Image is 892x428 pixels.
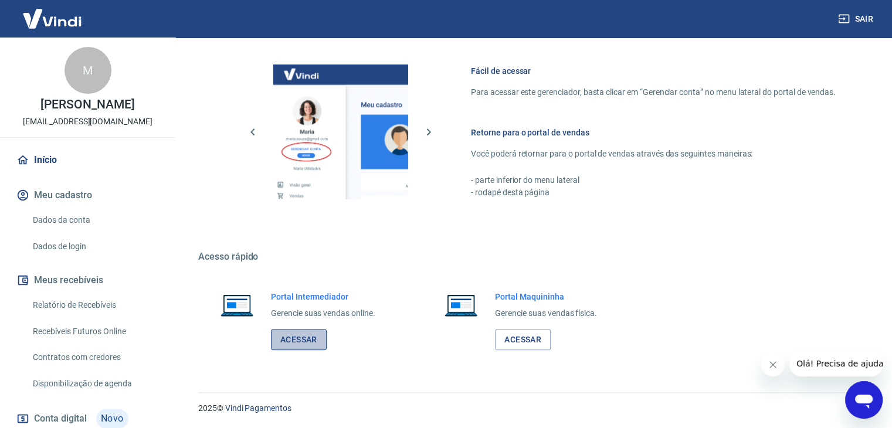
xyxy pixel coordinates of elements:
h5: Acesso rápido [198,251,864,263]
a: Relatório de Recebíveis [28,293,161,317]
p: Gerencie suas vendas online. [271,307,375,320]
a: Recebíveis Futuros Online [28,320,161,344]
p: - rodapé desta página [471,186,836,199]
h6: Fácil de acessar [471,65,836,77]
a: Disponibilização de agenda [28,372,161,396]
span: Novo [96,409,128,428]
a: Vindi Pagamentos [225,403,291,413]
iframe: Botão para abrir a janela de mensagens [845,381,883,419]
a: Dados de login [28,235,161,259]
p: - parte inferior do menu lateral [471,174,836,186]
div: M [65,47,111,94]
a: Contratos com credores [28,345,161,369]
h6: Portal Intermediador [271,291,375,303]
h6: Retorne para o portal de vendas [471,127,836,138]
a: Início [14,147,161,173]
a: Dados da conta [28,208,161,232]
a: Acessar [495,329,551,351]
span: Conta digital [34,410,87,427]
a: Acessar [271,329,327,351]
p: 2025 © [198,402,864,415]
p: Gerencie suas vendas física. [495,307,597,320]
p: Para acessar este gerenciador, basta clicar em “Gerenciar conta” no menu lateral do portal de ven... [471,86,836,98]
span: Olá! Precisa de ajuda? [7,8,99,18]
h6: Portal Maquininha [495,291,597,303]
p: Você poderá retornar para o portal de vendas através das seguintes maneiras: [471,148,836,160]
p: [EMAIL_ADDRESS][DOMAIN_NAME] [23,116,152,128]
button: Meu cadastro [14,182,161,208]
img: Vindi [14,1,90,36]
button: Sair [836,8,878,30]
img: Imagem de um notebook aberto [212,291,262,319]
iframe: Mensagem da empresa [789,351,883,376]
iframe: Fechar mensagem [761,353,785,376]
img: Imagem de um notebook aberto [436,291,486,319]
img: Imagem da dashboard mostrando o botão de gerenciar conta na sidebar no lado esquerdo [273,64,408,199]
button: Meus recebíveis [14,267,161,293]
p: [PERSON_NAME] [40,98,134,111]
